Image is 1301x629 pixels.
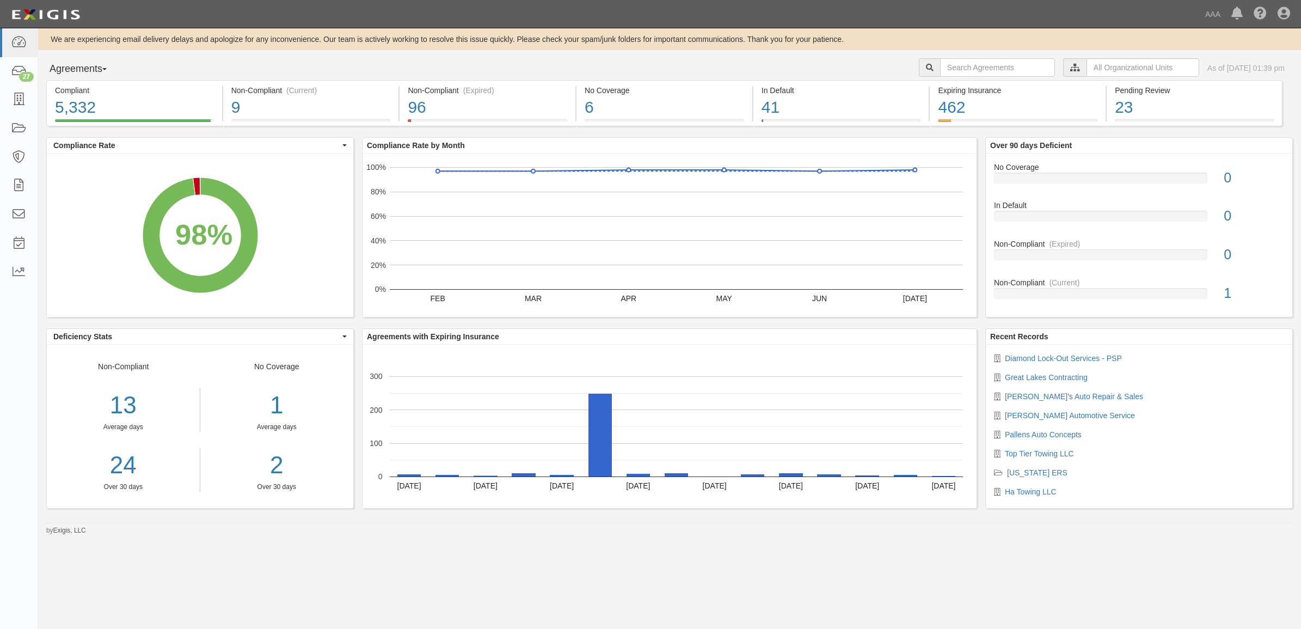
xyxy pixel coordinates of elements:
[47,423,200,432] div: Average days
[286,85,317,96] div: (Current)
[716,294,733,303] text: MAY
[938,85,1097,96] div: Expiring Insurance
[200,361,354,492] div: No Coverage
[371,260,386,269] text: 20%
[223,119,399,128] a: Non-Compliant(Current)9
[46,526,86,535] small: by
[1005,354,1122,363] a: Diamond Lock-Out Services - PSP
[779,481,803,490] text: [DATE]
[208,448,346,483] a: 2
[994,277,1284,308] a: Non-Compliant(Current)1
[397,481,421,490] text: [DATE]
[994,239,1284,277] a: Non-Compliant(Expired)0
[366,163,386,172] text: 100%
[47,448,200,483] div: 24
[408,96,567,119] div: 96
[576,119,752,128] a: No Coverage6
[47,483,200,492] div: Over 30 days
[1216,284,1292,303] div: 1
[938,96,1097,119] div: 462
[474,481,498,490] text: [DATE]
[371,236,386,245] text: 40%
[208,483,346,492] div: Over 30 days
[47,138,353,153] button: Compliance Rate
[367,332,499,341] b: Agreements with Expiring Insurance
[231,85,391,96] div: Non-Compliant (Current)
[53,140,340,151] span: Compliance Rate
[431,294,445,303] text: FEB
[903,294,927,303] text: [DATE]
[231,96,391,119] div: 9
[175,214,232,255] div: 98%
[1005,373,1088,382] a: Great Lakes Contracting
[46,119,222,128] a: Compliant5,332
[621,294,636,303] text: APR
[371,187,386,196] text: 80%
[994,200,1284,239] a: In Default0
[1049,239,1080,249] div: (Expired)
[1005,449,1074,458] a: Top Tier Towing LLC
[55,96,214,119] div: 5,332
[38,34,1301,45] div: We are experiencing email delivery delays and apologize for any inconvenience. Our team is active...
[585,85,744,96] div: No Coverage
[375,285,386,294] text: 0%
[1254,8,1267,21] i: Help Center - Complianz
[53,331,340,342] span: Deficiency Stats
[363,154,977,317] svg: A chart.
[990,332,1048,341] b: Recent Records
[753,119,929,128] a: In Default41
[1087,58,1199,77] input: All Organizational Units
[994,162,1284,200] a: No Coverage0
[19,72,34,82] div: 27
[400,119,575,128] a: Non-Compliant(Expired)96
[208,423,346,432] div: Average days
[47,361,200,492] div: Non-Compliant
[47,329,353,344] button: Deficiency Stats
[1005,487,1057,496] a: Ha Towing LLC
[1115,85,1274,96] div: Pending Review
[931,481,955,490] text: [DATE]
[1216,206,1292,226] div: 0
[1005,392,1143,401] a: [PERSON_NAME]'s Auto Repair & Sales
[47,154,353,317] svg: A chart.
[1216,245,1292,265] div: 0
[703,481,727,490] text: [DATE]
[626,481,650,490] text: [DATE]
[208,388,346,423] div: 1
[585,96,744,119] div: 6
[378,472,383,481] text: 0
[1216,168,1292,188] div: 0
[762,85,921,96] div: In Default
[55,85,214,96] div: Compliant
[986,162,1292,173] div: No Coverage
[1005,411,1135,420] a: [PERSON_NAME] Automotive Service
[1049,277,1079,288] div: (Current)
[525,294,542,303] text: MAR
[363,345,977,508] svg: A chart.
[986,200,1292,211] div: In Default
[463,85,494,96] div: (Expired)
[550,481,574,490] text: [DATE]
[367,141,465,150] b: Compliance Rate by Month
[986,239,1292,249] div: Non-Compliant
[986,277,1292,288] div: Non-Compliant
[1007,468,1067,477] a: [US_STATE] ERS
[53,527,86,534] a: Exigis, LLC
[370,372,383,381] text: 300
[408,85,567,96] div: Non-Compliant (Expired)
[1005,430,1082,439] a: Pallens Auto Concepts
[8,5,83,25] img: logo-5460c22ac91f19d4615b14bd174203de0afe785f0fc80cf4dbbc73dc1793850b.png
[762,96,921,119] div: 41
[46,58,128,80] button: Agreements
[855,481,879,490] text: [DATE]
[370,405,383,414] text: 200
[1200,3,1226,25] a: AAA
[47,388,200,423] div: 13
[371,212,386,221] text: 60%
[1207,63,1285,74] div: As of [DATE] 01:39 pm
[940,58,1055,77] input: Search Agreements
